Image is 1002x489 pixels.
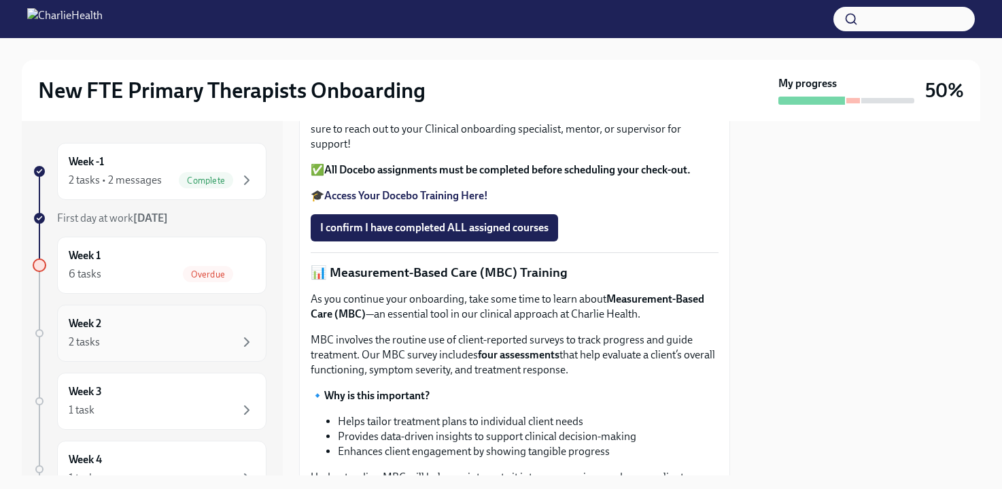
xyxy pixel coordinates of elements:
[57,212,168,224] span: First day at work
[324,163,691,176] strong: All Docebo assignments must be completed before scheduling your check-out.
[27,8,103,30] img: CharlieHealth
[69,267,101,282] div: 6 tasks
[69,403,94,418] div: 1 task
[324,189,488,202] a: Access Your Docebo Training Here!
[69,173,162,188] div: 2 tasks • 2 messages
[311,214,558,241] button: I confirm I have completed ALL assigned courses
[311,333,719,377] p: MBC involves the routine use of client-reported surveys to track progress and guide treatment. Ou...
[311,188,719,203] p: 🎓
[69,471,94,486] div: 1 task
[33,211,266,226] a: First day at work[DATE]
[925,78,964,103] h3: 50%
[311,92,719,152] p: If you are still having questions about your role, clinical applications, or [PERSON_NAME] Health...
[69,335,100,350] div: 2 tasks
[33,373,266,430] a: Week 31 task
[311,163,719,178] p: ✅
[38,77,426,104] h2: New FTE Primary Therapists Onboarding
[69,248,101,263] h6: Week 1
[320,221,549,235] span: I confirm I have completed ALL assigned courses
[133,212,168,224] strong: [DATE]
[69,154,104,169] h6: Week -1
[324,389,430,402] strong: Why is this important?
[338,444,719,459] li: Enhances client engagement by showing tangible progress
[69,452,102,467] h6: Week 4
[338,414,719,429] li: Helps tailor treatment plans to individual client needs
[33,237,266,294] a: Week 16 tasksOverdue
[778,76,837,91] strong: My progress
[311,264,719,282] p: 📊 Measurement-Based Care (MBC) Training
[69,384,102,399] h6: Week 3
[179,175,233,186] span: Complete
[33,143,266,200] a: Week -12 tasks • 2 messagesComplete
[338,429,719,444] li: Provides data-driven insights to support clinical decision-making
[311,292,719,322] p: As you continue your onboarding, take some time to learn about —an essential tool in our clinical...
[311,388,719,403] p: 🔹
[478,348,559,361] strong: four assessments
[69,316,101,331] h6: Week 2
[183,269,233,280] span: Overdue
[33,305,266,362] a: Week 22 tasks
